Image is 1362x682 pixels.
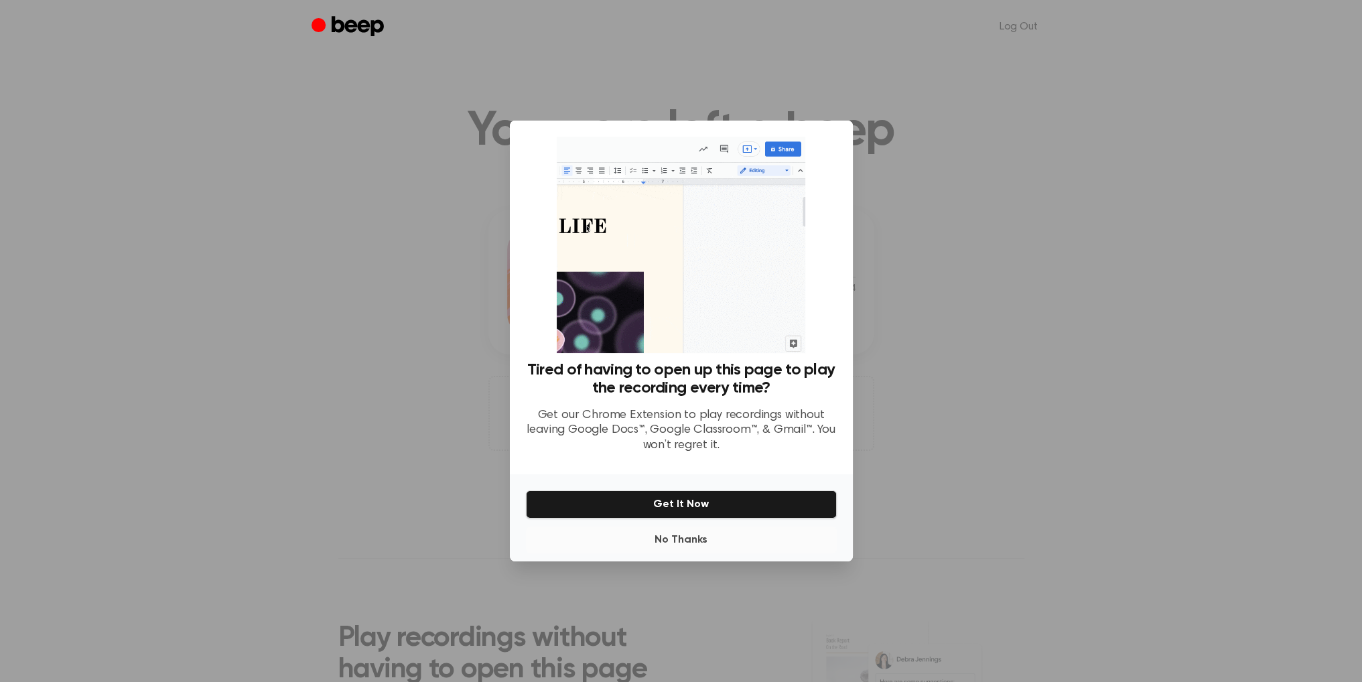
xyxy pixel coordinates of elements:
[312,14,387,40] a: Beep
[526,527,837,553] button: No Thanks
[526,408,837,454] p: Get our Chrome Extension to play recordings without leaving Google Docs™, Google Classroom™, & Gm...
[986,11,1051,43] a: Log Out
[526,361,837,397] h3: Tired of having to open up this page to play the recording every time?
[557,137,805,353] img: Beep extension in action
[526,490,837,519] button: Get It Now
